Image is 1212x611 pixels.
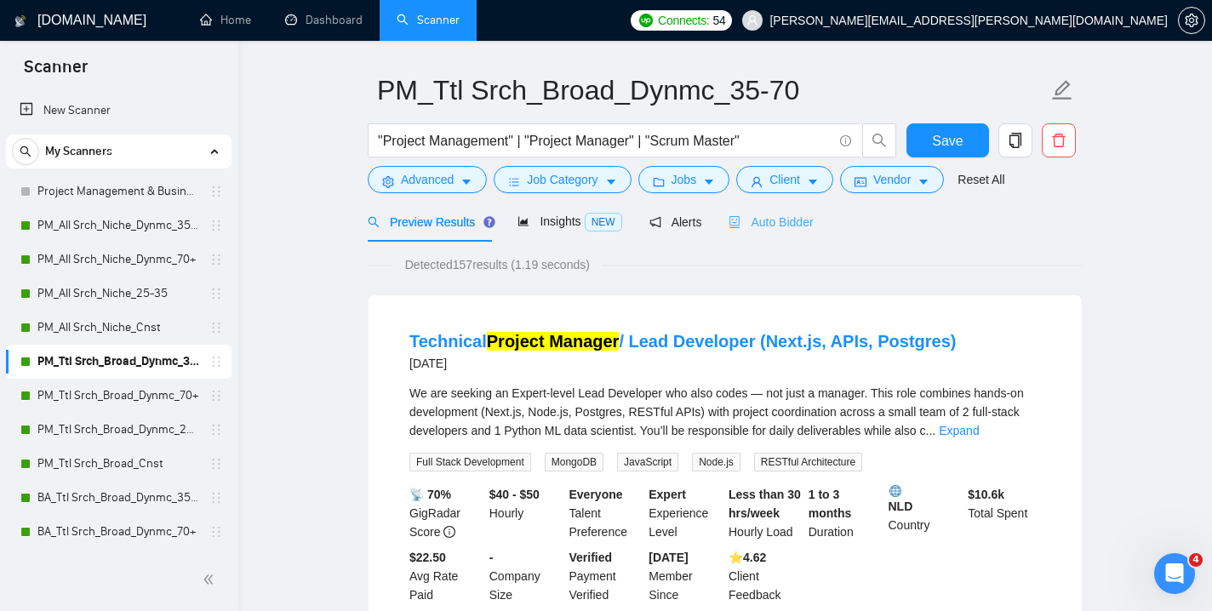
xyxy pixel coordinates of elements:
[209,525,223,539] span: holder
[382,175,394,188] span: setting
[368,216,380,228] span: search
[37,481,199,515] a: BA_Ttl Srch_Broad_Dynmc_35-70
[639,14,653,27] img: upwork-logo.png
[409,353,956,374] div: [DATE]
[460,175,472,188] span: caret-down
[653,175,665,188] span: folder
[725,485,805,541] div: Hourly Load
[409,453,531,471] span: Full Stack Development
[1178,14,1205,27] a: setting
[809,488,852,520] b: 1 to 3 months
[566,548,646,604] div: Payment Verified
[617,453,678,471] span: JavaScript
[209,389,223,403] span: holder
[1051,79,1073,101] span: edit
[672,170,697,189] span: Jobs
[409,386,1024,437] span: We are seeking an Expert-level Lead Developer who also codes — not just a manager. This role comb...
[712,11,725,30] span: 54
[37,243,199,277] a: PM_All Srch_Niche_Dynmc_70+
[1179,14,1204,27] span: setting
[873,170,911,189] span: Vendor
[14,8,26,35] img: logo
[649,216,661,228] span: notification
[999,133,1032,148] span: copy
[209,423,223,437] span: holder
[1189,553,1203,567] span: 4
[209,253,223,266] span: holder
[409,332,956,351] a: TechnicalProject Manager/ Lead Developer (Next.js, APIs, Postgres)
[1178,7,1205,34] button: setting
[209,457,223,471] span: holder
[863,133,895,148] span: search
[926,424,936,437] span: ...
[605,175,617,188] span: caret-down
[958,170,1004,189] a: Reset All
[443,526,455,538] span: info-circle
[692,453,740,471] span: Node.js
[918,175,929,188] span: caret-down
[406,485,486,541] div: GigRadar Score
[736,166,833,193] button: userClientcaret-down
[12,138,39,165] button: search
[209,491,223,505] span: holder
[517,214,621,228] span: Insights
[545,453,603,471] span: MongoDB
[703,175,715,188] span: caret-down
[885,485,965,541] div: Country
[1043,133,1075,148] span: delete
[1154,553,1195,594] iframe: Intercom live chat
[37,208,199,243] a: PM_All Srch_Niche_Dynmc_35-70
[6,94,232,128] li: New Scanner
[649,215,702,229] span: Alerts
[406,548,486,604] div: Avg Rate Paid
[746,14,758,26] span: user
[527,170,597,189] span: Job Category
[20,94,218,128] a: New Scanner
[37,515,199,549] a: BA_Ttl Srch_Broad_Dynmc_70+
[649,551,688,564] b: [DATE]
[37,345,199,379] a: PM_Ttl Srch_Broad_Dynmc_35-70
[889,485,901,497] img: 🌐
[729,216,740,228] span: robot
[998,123,1032,157] button: copy
[751,175,763,188] span: user
[729,551,766,564] b: ⭐️ 4.62
[37,174,199,208] a: Project Management & Business Analysis
[200,13,251,27] a: homeHome
[939,424,979,437] a: Expand
[645,485,725,541] div: Experience Level
[645,548,725,604] div: Member Since
[397,13,460,27] a: searchScanner
[805,485,885,541] div: Duration
[569,551,613,564] b: Verified
[968,488,1004,501] b: $ 10.6k
[37,413,199,447] a: PM_Ttl Srch_Broad_Dynmc_25-35
[45,134,112,168] span: My Scanners
[37,311,199,345] a: PM_All Srch_Niche_Cnst
[10,54,101,90] span: Scanner
[203,571,220,588] span: double-left
[769,170,800,189] span: Client
[649,488,686,501] b: Expert
[932,130,963,151] span: Save
[486,485,566,541] div: Hourly
[489,488,540,501] b: $40 - $50
[378,130,832,151] input: Search Freelance Jobs...
[569,488,623,501] b: Everyone
[585,213,622,231] span: NEW
[209,219,223,232] span: holder
[638,166,730,193] button: folderJobscaret-down
[486,548,566,604] div: Company Size
[37,379,199,413] a: PM_Ttl Srch_Broad_Dynmc_70+
[840,135,851,146] span: info-circle
[494,166,631,193] button: barsJob Categorycaret-down
[566,485,646,541] div: Talent Preference
[840,166,944,193] button: idcardVendorcaret-down
[13,146,38,157] span: search
[855,175,866,188] span: idcard
[1042,123,1076,157] button: delete
[487,332,620,351] mark: Project Manager
[482,214,497,230] div: Tooltip anchor
[729,488,801,520] b: Less than 30 hrs/week
[658,11,709,30] span: Connects:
